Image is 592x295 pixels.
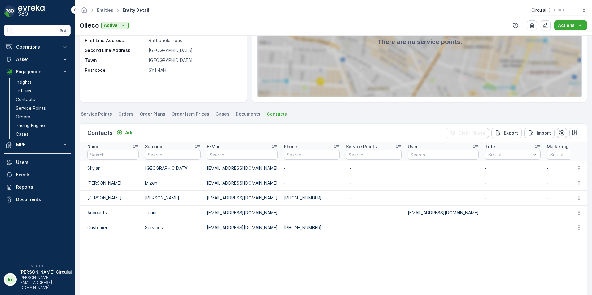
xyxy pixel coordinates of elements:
p: Add [125,130,134,136]
p: Events [16,172,68,178]
p: Operations [16,44,58,50]
p: ⌘B [60,28,66,33]
p: Asset [16,56,58,62]
p: Contacts [16,96,35,103]
p: Pricing Engine [16,122,45,129]
p: Entities [16,88,31,94]
a: Insights [13,78,71,87]
td: [EMAIL_ADDRESS][DOMAIN_NAME] [204,161,281,176]
p: E-Mail [207,143,220,150]
p: Contacts [87,129,113,137]
p: Insights [16,79,32,85]
a: Service Points [13,104,71,113]
input: Search [408,150,479,160]
button: Active [101,22,129,29]
div: EE [5,275,15,284]
a: Contacts [13,95,71,104]
p: Title [485,143,495,150]
p: [PERSON_NAME].Circulai [19,269,72,275]
button: Import [524,128,555,138]
td: Services [142,220,204,235]
span: Service Points [81,111,112,117]
input: Search [87,150,139,160]
span: Orders [118,111,133,117]
p: - [350,165,398,171]
button: Circulai(+01:00) [531,5,587,15]
td: Customer [80,220,142,235]
p: Export [504,130,518,136]
p: Circulai [531,7,546,13]
p: Second Line Address [85,47,146,53]
td: Mizen [142,176,204,190]
p: SY1 4AH [149,67,240,73]
input: Search [207,150,278,160]
a: Pricing Engine [13,121,71,130]
p: Service Points [16,105,46,111]
p: Town [85,57,146,63]
span: Order Item Prices [172,111,209,117]
td: [EMAIL_ADDRESS][DOMAIN_NAME] [204,205,281,220]
p: First Line Address [85,37,146,44]
span: Order Plans [140,111,165,117]
p: MRF [16,142,58,148]
p: Olleco [80,21,99,30]
button: Add [114,129,136,136]
button: Actions [554,20,587,30]
p: - [350,195,398,201]
p: - [350,224,398,231]
td: - [281,161,343,176]
p: [PERSON_NAME][EMAIL_ADDRESS][DOMAIN_NAME] [19,275,72,290]
td: - [482,161,544,176]
button: Asset [4,53,71,66]
td: [PHONE_NUMBER] [281,190,343,205]
td: Accounts [80,205,142,220]
td: [PHONE_NUMBER] [281,220,343,235]
a: Cases [13,130,71,139]
input: Search [284,150,340,160]
p: Actions [558,22,575,28]
button: MRF [4,139,71,151]
td: [EMAIL_ADDRESS][DOMAIN_NAME] [405,205,482,220]
p: Clear Filters [458,130,485,136]
td: [EMAIL_ADDRESS][DOMAIN_NAME] [204,220,281,235]
span: Cases [215,111,229,117]
td: - [281,205,343,220]
a: Entities [97,7,113,13]
p: [GEOGRAPHIC_DATA] [149,47,240,53]
img: logo [4,5,16,17]
p: [GEOGRAPHIC_DATA] [149,57,240,63]
button: Clear Filters [446,128,489,138]
a: Events [4,169,71,181]
p: User [408,143,418,150]
p: Users [16,159,68,165]
td: - [482,220,544,235]
a: Reports [4,181,71,193]
span: Contacts [267,111,287,117]
td: [PERSON_NAME] [142,190,204,205]
p: Phone [284,143,297,150]
p: ( +01:00 ) [549,8,564,13]
img: logo_dark-DEwI_e13.png [18,5,45,17]
p: Service Points [346,143,377,150]
td: [GEOGRAPHIC_DATA] [142,161,204,176]
td: [EMAIL_ADDRESS][DOMAIN_NAME] [204,176,281,190]
td: [PERSON_NAME] [80,190,142,205]
h2: There are no service points. [377,37,462,46]
span: Documents [236,111,260,117]
input: Search [346,150,402,160]
input: Search [145,150,201,160]
p: Postcode [85,67,146,73]
a: Entities [13,87,71,95]
p: Reports [16,184,68,190]
p: Battlefield Road [149,37,240,44]
p: Engagement [16,69,58,75]
p: - [350,210,398,216]
td: [PERSON_NAME] [80,176,142,190]
p: Active [104,22,118,28]
p: Documents [16,196,68,203]
p: Marketing Opt-out [547,143,587,150]
p: - [350,180,398,186]
a: Orders [13,113,71,121]
td: - [281,176,343,190]
td: Skylar [80,161,142,176]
